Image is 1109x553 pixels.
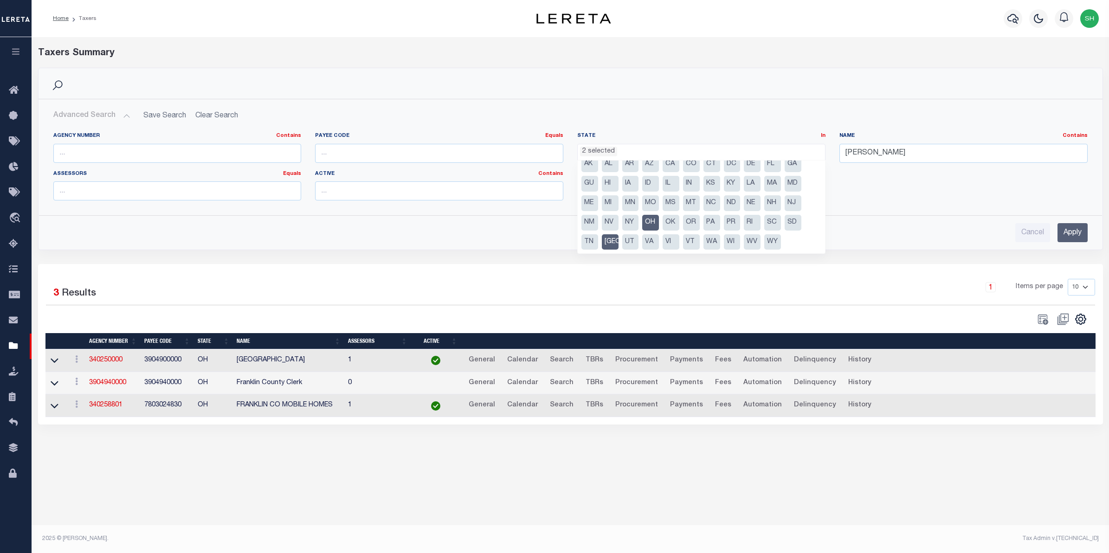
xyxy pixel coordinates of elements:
a: Home [53,16,69,21]
label: Results [62,286,96,301]
li: MD [785,176,801,192]
li: CA [663,156,679,172]
td: OH [194,394,233,417]
li: ME [581,195,598,211]
li: TN [581,234,598,250]
a: Procurement [611,353,662,368]
input: ... [53,144,302,163]
li: WA [703,234,720,250]
li: GA [785,156,801,172]
li: DE [744,156,761,172]
li: VT [683,234,700,250]
li: WV [744,234,761,250]
div: Tax Admin v.[TECHNICAL_ID] [577,534,1099,543]
a: History [844,353,876,368]
li: NJ [785,195,801,211]
a: Delinquency [790,398,840,413]
a: Calendar [503,376,542,391]
li: CT [703,156,720,172]
li: AR [622,156,639,172]
input: ... [53,181,302,200]
a: Equals [283,171,301,176]
a: Calendar [503,353,542,368]
a: 340258801 [89,402,123,408]
label: State [577,132,825,140]
img: svg+xml;base64,PHN2ZyB4bWxucz0iaHR0cDovL3d3dy53My5vcmcvMjAwMC9zdmciIHBvaW50ZXItZXZlbnRzPSJub25lIi... [1080,9,1099,28]
span: 3 [53,289,59,298]
li: AL [602,156,619,172]
td: 3904940000 [141,372,194,395]
li: KY [724,176,741,192]
td: [GEOGRAPHIC_DATA] [233,349,344,372]
label: Assessors [53,170,302,178]
a: General [464,376,499,391]
a: Search [546,353,578,368]
input: ... [839,144,1088,163]
li: FL [764,156,781,172]
li: PR [724,215,741,231]
li: AK [581,156,598,172]
li: VA [642,234,659,250]
li: MN [622,195,639,211]
input: ... [315,181,563,200]
a: Automation [739,376,786,391]
li: NH [764,195,781,211]
a: Contains [276,133,301,138]
li: KS [703,176,720,192]
li: NV [602,215,619,231]
td: 3904900000 [141,349,194,372]
li: LA [744,176,761,192]
li: HI [602,176,619,192]
li: OK [663,215,679,231]
li: VI [663,234,679,250]
a: TBRs [581,353,607,368]
li: PA [703,215,720,231]
li: CO [683,156,700,172]
input: Cancel [1015,223,1050,242]
td: OH [194,372,233,395]
a: Procurement [611,376,662,391]
li: WY [764,234,781,250]
a: Payments [666,353,707,368]
a: Fees [711,376,735,391]
td: Franklin County Clerk [233,372,344,395]
li: GU [581,176,598,192]
a: Fees [711,353,735,368]
a: Delinquency [790,376,840,391]
a: General [464,398,499,413]
li: ND [724,195,741,211]
td: 0 [344,372,411,395]
a: TBRs [581,376,607,391]
li: SC [764,215,781,231]
li: MA [764,176,781,192]
a: Calendar [503,398,542,413]
a: Search [546,376,578,391]
li: IN [683,176,700,192]
span: Items per page [1016,282,1063,292]
a: Delinquency [790,353,840,368]
li: UT [622,234,639,250]
a: General [464,353,499,368]
li: OR [683,215,700,231]
img: check-icon-green.svg [431,401,440,411]
td: 1 [344,349,411,372]
li: NC [703,195,720,211]
a: TBRs [581,398,607,413]
li: MI [602,195,619,211]
th: Name: activate to sort column ascending [233,333,344,349]
a: Contains [1063,133,1088,138]
li: [GEOGRAPHIC_DATA] [602,234,619,250]
td: 1 [344,394,411,417]
input: Apply [1057,223,1088,242]
li: DC [724,156,741,172]
li: MS [663,195,679,211]
li: Taxers [69,14,97,23]
a: 1 [986,282,996,292]
a: Automation [739,353,786,368]
a: Equals [545,133,563,138]
div: Taxers Summary [38,46,833,60]
th: Payee Code: activate to sort column ascending [141,333,194,349]
li: NM [581,215,598,231]
th: Agency Number: activate to sort column ascending [85,333,141,349]
a: Procurement [611,398,662,413]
